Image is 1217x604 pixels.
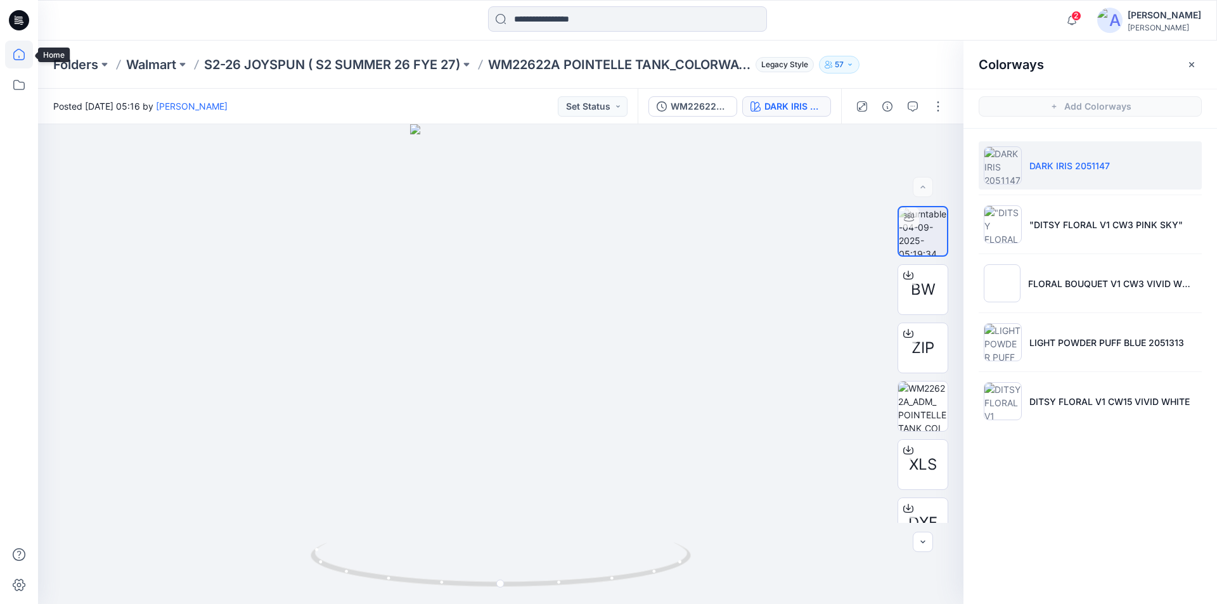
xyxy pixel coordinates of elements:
[1097,8,1123,33] img: avatar
[984,146,1022,184] img: DARK IRIS 2051147
[1029,395,1190,408] p: DITSY FLORAL V1 CW15 VIVID WHITE
[750,56,814,74] button: Legacy Style
[156,101,228,112] a: [PERSON_NAME]
[1029,336,1184,349] p: LIGHT POWDER PUFF BLUE 2051313
[899,207,947,255] img: turntable-04-09-2025-05:19:34
[53,56,98,74] a: Folders
[819,56,860,74] button: 57
[911,337,934,359] span: ZIP
[1028,277,1197,290] p: FLORAL BOUQUET V1 CW3 VIVID WHITE
[911,278,936,301] span: BW
[204,56,460,74] a: S2-26 JOYSPUN ( S2 SUMMER 26 FYE 27)
[648,96,737,117] button: WM22622A POINTELLE TANK
[984,264,1021,302] img: FLORAL BOUQUET V1 CW3 VIVID WHITE
[1029,218,1183,231] p: "DITSY FLORAL V1 CW3 PINK SKY"
[756,57,814,72] span: Legacy Style
[1128,23,1201,32] div: [PERSON_NAME]
[488,56,750,74] p: WM22622A POINTELLE TANK_COLORWAY_REV3
[984,205,1022,243] img: "DITSY FLORAL V1 CW3 PINK SKY"
[53,100,228,113] span: Posted [DATE] 05:16 by
[898,382,948,431] img: WM22622A_ADM_ POINTELLE TANK_COLORWAY_DARK IRIS 2051147_WM22622A_ADM_ POINTELLE TANK_soft silver_...
[877,96,898,117] button: Details
[1128,8,1201,23] div: [PERSON_NAME]
[1029,159,1110,172] p: DARK IRIS 2051147
[1071,11,1081,21] span: 2
[909,453,937,476] span: XLS
[835,58,844,72] p: 57
[742,96,831,117] button: DARK IRIS 2051147
[908,511,937,534] span: DXF
[984,323,1022,361] img: LIGHT POWDER PUFF BLUE 2051313
[984,382,1022,420] img: DITSY FLORAL V1 CW15 VIVID WHITE
[764,100,823,113] div: DARK IRIS 2051147
[671,100,729,113] div: WM22622A POINTELLE TANK
[126,56,176,74] a: Walmart
[979,57,1044,72] h2: Colorways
